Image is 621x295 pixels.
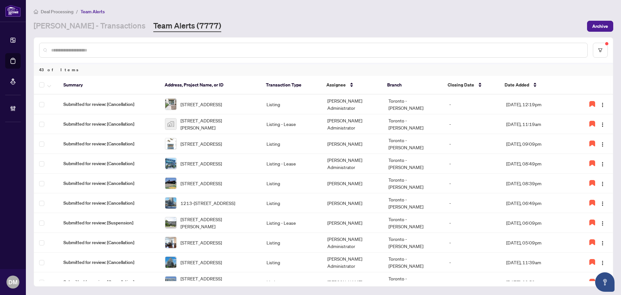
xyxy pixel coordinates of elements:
img: logo [5,5,21,17]
td: [PERSON_NAME] [322,213,383,233]
span: Submitted for review: [Suspension] [63,219,155,226]
button: Logo [597,257,608,267]
td: - [444,213,501,233]
td: - [444,253,501,272]
img: thumbnail-img [165,178,176,189]
td: [PERSON_NAME] Administrator [322,154,383,174]
td: Listing [261,233,322,253]
td: [DATE], 11:39am [501,253,574,272]
td: [DATE], 09:09pm [501,134,574,154]
td: Listing - Lease [261,154,322,174]
span: Archive [592,21,608,31]
span: Assignee [326,81,346,88]
img: thumbnail-img [165,217,176,228]
span: [STREET_ADDRESS] [180,259,222,266]
button: Logo [597,218,608,228]
td: [PERSON_NAME] [322,272,383,292]
div: 43 of Items [34,63,613,76]
td: Toronto - [PERSON_NAME] [383,134,444,154]
td: - [444,193,501,213]
td: Listing [261,134,322,154]
span: Submitted for review: [Cancellation] [63,101,155,108]
img: Logo [600,102,605,108]
span: [STREET_ADDRESS][PERSON_NAME] [180,117,256,131]
td: [DATE], 05:09pm [501,233,574,253]
td: [PERSON_NAME] [322,134,383,154]
button: Logo [597,158,608,169]
a: Team Alerts (7777) [153,20,221,32]
td: Toronto - [PERSON_NAME] [383,114,444,134]
td: [PERSON_NAME] Administrator [322,233,383,253]
span: filter [598,48,603,52]
th: Summary [58,76,159,95]
img: thumbnail-img [165,277,176,288]
span: Submitted for review: [Cancellation] [63,140,155,147]
img: thumbnail-img [165,257,176,268]
img: thumbnail-img [165,138,176,149]
img: Logo [600,221,605,226]
td: Listing [261,174,322,193]
td: - [444,134,501,154]
td: Toronto - [PERSON_NAME] [383,253,444,272]
td: [DATE], 06:49pm [501,193,574,213]
button: Logo [597,237,608,248]
span: Submitted for review: [Cancellation] [63,120,155,128]
td: Toronto - [PERSON_NAME] [383,174,444,193]
th: Date Added [499,76,572,95]
td: Listing [261,95,322,114]
td: - [444,174,501,193]
td: [PERSON_NAME] [322,193,383,213]
img: thumbnail-img [165,158,176,169]
td: - [444,272,501,292]
td: [DATE], 11:19am [501,114,574,134]
span: Submitted for review: [Cancellation] [63,259,155,266]
span: [STREET_ADDRESS][PERSON_NAME] [180,275,256,289]
td: [PERSON_NAME] Administrator [322,253,383,272]
span: Submitted for review: [Cancellation] [63,239,155,246]
span: Submitted for review: [Cancellation] [63,180,155,187]
span: DM [8,278,17,287]
img: Logo [600,201,605,206]
td: Toronto - [PERSON_NAME] [383,272,444,292]
button: Logo [597,178,608,188]
td: Listing [261,253,322,272]
button: Logo [597,139,608,149]
th: Branch [382,76,443,95]
td: Toronto - [PERSON_NAME] [383,95,444,114]
td: - [444,114,501,134]
span: [STREET_ADDRESS] [180,101,222,108]
img: Logo [600,122,605,127]
th: Assignee [321,76,382,95]
span: Deal Processing [41,9,73,15]
img: thumbnail-img [165,99,176,110]
td: [DATE], 08:39pm [501,174,574,193]
td: Listing [261,272,322,292]
td: Toronto - [PERSON_NAME] [383,213,444,233]
span: [STREET_ADDRESS] [180,140,222,147]
button: Logo [597,99,608,109]
span: [STREET_ADDRESS] [180,160,222,167]
span: [STREET_ADDRESS] [180,239,222,246]
a: [PERSON_NAME] - Transactions [34,20,146,32]
span: Date Added [505,81,529,88]
button: Logo [597,198,608,208]
img: Logo [600,181,605,187]
th: Transaction Type [261,76,321,95]
th: Closing Date [442,76,499,95]
td: [DATE], 06:09pm [501,213,574,233]
td: - [444,233,501,253]
td: - [444,154,501,174]
img: Logo [600,260,605,266]
td: Toronto - [PERSON_NAME] [383,193,444,213]
img: Logo [600,241,605,246]
td: Listing - Lease [261,213,322,233]
td: Toronto - [PERSON_NAME] [383,154,444,174]
span: Closing Date [448,81,474,88]
span: [STREET_ADDRESS] [180,180,222,187]
td: [DATE], 08:49pm [501,154,574,174]
td: - [444,95,501,114]
td: [PERSON_NAME] [322,174,383,193]
span: 1213-[STREET_ADDRESS] [180,199,235,207]
td: [PERSON_NAME] Administrator [322,95,383,114]
li: / [76,8,78,15]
